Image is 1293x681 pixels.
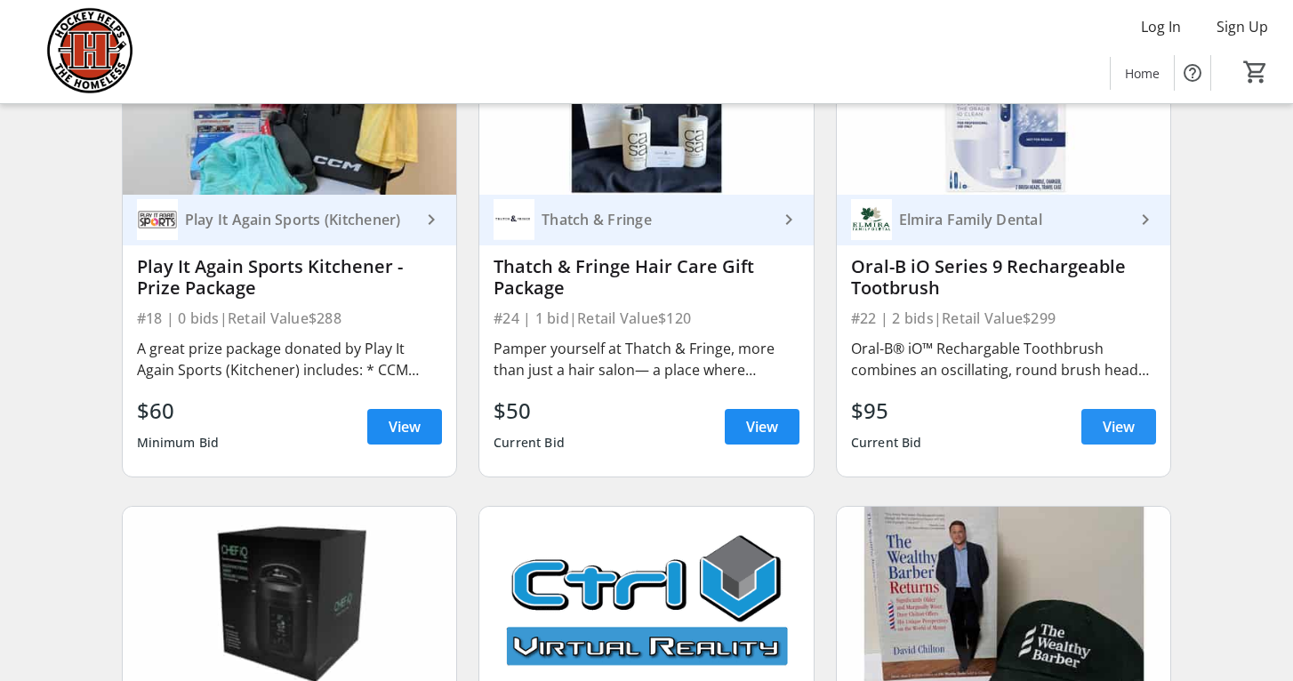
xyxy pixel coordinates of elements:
[137,256,443,299] div: Play It Again Sports Kitchener - Prize Package
[494,427,565,459] div: Current Bid
[851,256,1157,299] div: Oral-B iO Series 9 Rechargeable Tootbrush
[137,427,220,459] div: Minimum Bid
[1240,56,1272,88] button: Cart
[778,209,799,230] mat-icon: keyboard_arrow_right
[11,7,169,96] img: Hockey Helps the Homeless's Logo
[1111,57,1174,90] a: Home
[494,338,799,381] div: Pamper yourself at Thatch & Fringe, more than just a hair salon— a place where artistry, expertis...
[1125,64,1160,83] span: Home
[725,409,799,445] a: View
[137,199,178,240] img: Play It Again Sports (Kitchener)
[389,416,421,437] span: View
[137,306,443,331] div: #18 | 0 bids | Retail Value $288
[494,256,799,299] div: Thatch & Fringe Hair Care Gift Package
[851,199,892,240] img: Elmira Family Dental
[851,395,922,427] div: $95
[746,416,778,437] span: View
[494,199,534,240] img: Thatch & Fringe
[1127,12,1195,41] button: Log In
[851,427,922,459] div: Current Bid
[851,338,1157,381] div: Oral-B® iO™ Rechargable Toothbrush combines an oscillating, round brush head with gentle micro-vi...
[479,195,814,245] a: Thatch & Fringe Thatch & Fringe
[137,395,220,427] div: $60
[178,211,422,228] div: Play It Again Sports (Kitchener)
[892,211,1136,228] div: Elmira Family Dental
[534,211,778,228] div: Thatch & Fringe
[837,195,1171,245] a: Elmira Family DentalElmira Family Dental
[494,395,565,427] div: $50
[1103,416,1135,437] span: View
[1141,16,1181,37] span: Log In
[137,338,443,381] div: A great prize package donated by Play It Again Sports (Kitchener) includes: * CCM Backpack * CCM ...
[1135,209,1156,230] mat-icon: keyboard_arrow_right
[1202,12,1282,41] button: Sign Up
[123,195,457,245] a: Play It Again Sports (Kitchener)Play It Again Sports (Kitchener)
[1081,409,1156,445] a: View
[367,409,442,445] a: View
[1217,16,1268,37] span: Sign Up
[1175,55,1210,91] button: Help
[421,209,442,230] mat-icon: keyboard_arrow_right
[851,306,1157,331] div: #22 | 2 bids | Retail Value $299
[494,306,799,331] div: #24 | 1 bid | Retail Value $120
